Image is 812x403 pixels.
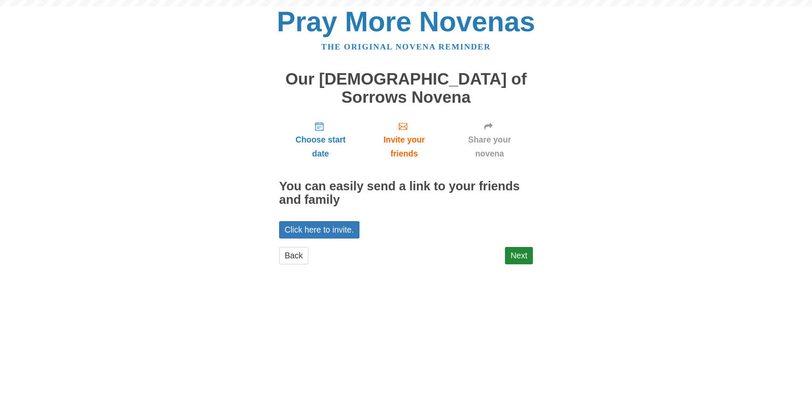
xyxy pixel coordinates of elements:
a: Share your novena [446,115,533,165]
span: Invite your friends [370,133,438,161]
a: Back [279,247,308,264]
a: Pray More Novenas [277,6,535,37]
h1: Our [DEMOGRAPHIC_DATA] of Sorrows Novena [279,70,533,106]
a: Next [505,247,533,264]
a: Click here to invite. [279,221,359,239]
span: Share your novena [455,133,524,161]
h2: You can easily send a link to your friends and family [279,180,533,207]
a: The original novena reminder [321,42,491,51]
a: Invite your friends [362,115,446,165]
a: Choose start date [279,115,362,165]
span: Choose start date [288,133,354,161]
